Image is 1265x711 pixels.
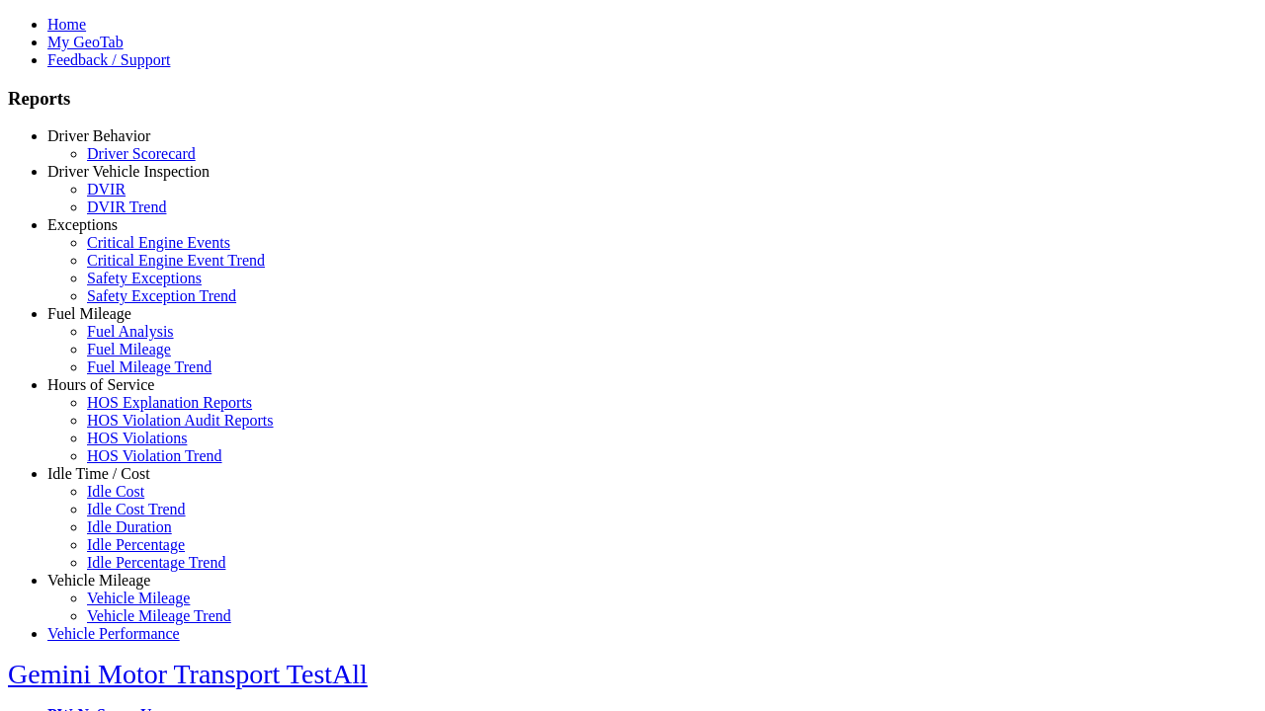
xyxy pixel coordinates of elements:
[87,234,230,251] a: Critical Engine Events
[87,430,187,446] a: HOS Violations
[47,163,210,180] a: Driver Vehicle Inspection
[47,465,150,482] a: Idle Time / Cost
[87,323,174,340] a: Fuel Analysis
[87,181,126,197] a: DVIR
[87,501,186,517] a: Idle Cost Trend
[87,145,196,162] a: Driver Scorecard
[47,625,180,642] a: Vehicle Performance
[47,127,150,144] a: Driver Behavior
[87,607,231,624] a: Vehicle Mileage Trend
[47,51,170,68] a: Feedback / Support
[87,412,274,429] a: HOS Violation Audit Reports
[87,554,225,571] a: Idle Percentage Trend
[87,483,144,500] a: Idle Cost
[87,536,185,553] a: Idle Percentage
[47,572,150,589] a: Vehicle Mileage
[87,358,211,375] a: Fuel Mileage Trend
[8,659,368,689] a: Gemini Motor Transport TestAll
[8,88,1257,110] h3: Reports
[87,198,166,215] a: DVIR Trend
[87,590,190,606] a: Vehicle Mileage
[87,287,236,304] a: Safety Exception Trend
[87,252,265,269] a: Critical Engine Event Trend
[87,270,202,286] a: Safety Exceptions
[87,447,222,464] a: HOS Violation Trend
[87,518,172,535] a: Idle Duration
[47,16,86,33] a: Home
[47,376,154,393] a: Hours of Service
[47,34,124,50] a: My GeoTab
[87,394,252,411] a: HOS Explanation Reports
[47,305,131,322] a: Fuel Mileage
[47,216,118,233] a: Exceptions
[87,341,171,357] a: Fuel Mileage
